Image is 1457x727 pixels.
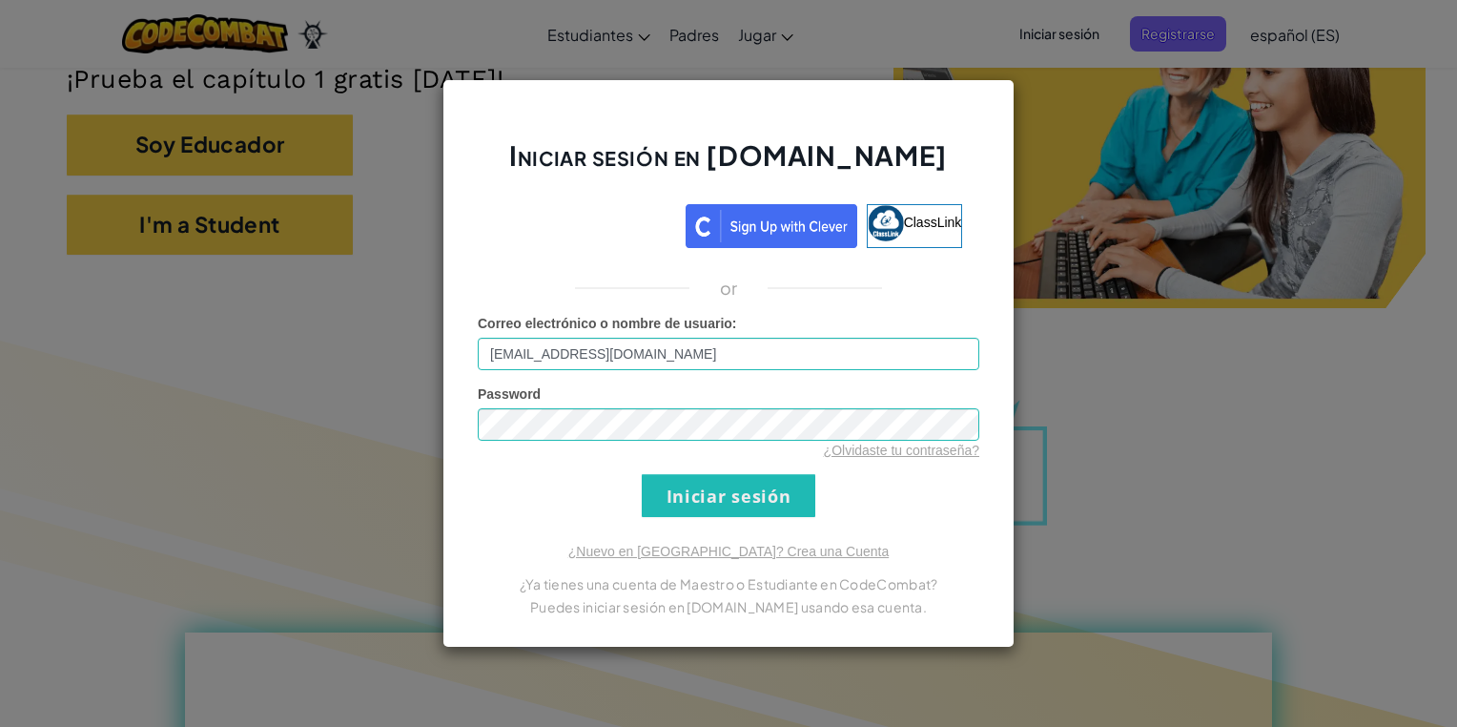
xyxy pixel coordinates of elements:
[485,202,686,244] iframe: Botón de Acceder con Google
[478,595,979,618] p: Puedes iniciar sesión en [DOMAIN_NAME] usando esa cuenta.
[824,443,979,458] a: ¿Olvidaste tu contraseña?
[868,205,904,241] img: classlink-logo-small.png
[478,316,732,331] span: Correo electrónico o nombre de usuario
[478,572,979,595] p: ¿Ya tienes una cuenta de Maestro o Estudiante en CodeCombat?
[720,277,738,300] p: or
[478,386,541,402] span: Password
[642,474,815,517] input: Iniciar sesión
[568,544,889,559] a: ¿Nuevo en [GEOGRAPHIC_DATA]? Crea una Cuenta
[904,215,962,230] span: ClassLink
[478,314,737,333] label: :
[686,204,857,248] img: clever_sso_button@2x.png
[478,137,979,193] h2: Iniciar sesión en [DOMAIN_NAME]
